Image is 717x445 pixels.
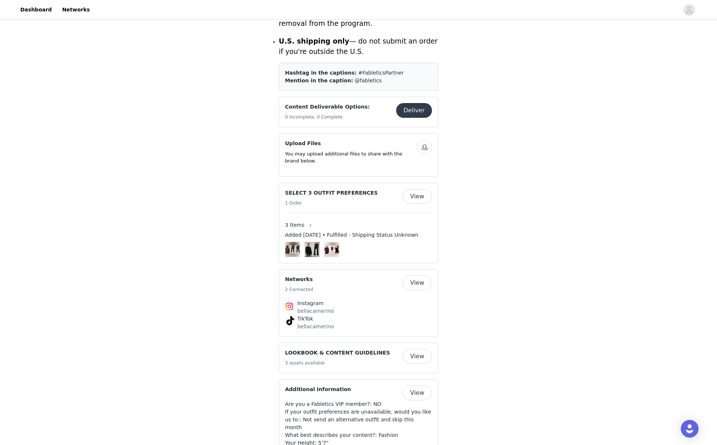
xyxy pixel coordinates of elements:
h4: Instagram [297,299,420,307]
span: #FableticsPartner [358,70,404,76]
a: Networks [58,1,94,18]
img: #12 OUTFIT [285,245,300,254]
span: 3 Items [285,221,305,229]
button: Deliver [396,103,432,118]
div: Content Deliverable Options: [279,97,438,127]
h4: TikTok [297,315,420,323]
span: — do not submit an order if you're outside the U.S. [279,37,438,55]
button: View [402,189,432,204]
span: Hashtag in the captions: [285,70,357,76]
span: If your outfit preferences are unavailable, would you like us to:: Not send an alternative outfit... [285,409,431,430]
p: You may upload additional files to share with the brand below. [285,150,417,165]
p: bellacamerino [297,323,420,331]
h4: LOOKBOOK & CONTENT GUIDELINES [285,349,390,357]
h5: 1 Order [285,200,378,206]
span: Added [DATE] • Fulfilled - Shipping Status Unknown [285,231,418,239]
h5: 3 assets available [285,360,390,366]
div: LOOKBOOK & CONTENT GUIDELINES [279,343,438,373]
img: #23 OUTFIT [324,245,339,254]
h4: Additional Information [285,386,351,393]
button: View [402,275,432,290]
span: What best describes your content?: Fashion [285,432,398,438]
div: Networks [279,269,438,337]
div: Open Intercom Messenger [681,420,699,438]
h5: 2 Connected [285,286,313,293]
p: bellacamerino [297,307,420,315]
div: SELECT 3 OUTFIT PREFERENCES [279,183,438,263]
a: Dashboard [16,1,56,18]
button: View [402,349,432,364]
h4: SELECT 3 OUTFIT PREFERENCES [285,189,378,197]
span: Mention in the caption: [285,78,353,83]
div: avatar [686,4,693,16]
img: Instagram Icon [285,302,294,311]
h4: Upload Files [285,140,417,147]
span: Are you a Fabletics VIP member?: NO [285,401,381,407]
button: View [402,386,432,400]
h4: Content Deliverable Options: [285,103,370,111]
h4: Networks [285,275,313,283]
strong: U.S. shipping only [279,37,349,45]
h5: 0 Incomplete, 0 Complete [285,114,370,120]
span: @fabletics [355,78,382,83]
img: #10 OUTFIT [305,243,320,256]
